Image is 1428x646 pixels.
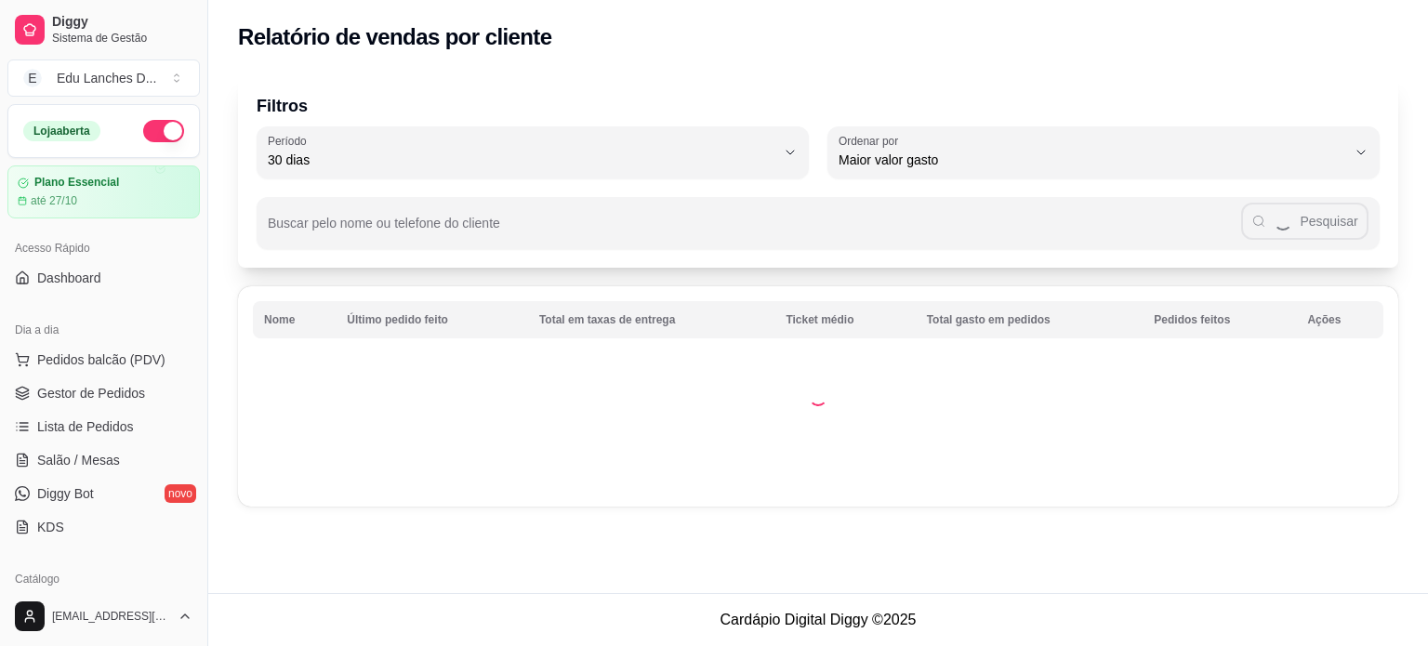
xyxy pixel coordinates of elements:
[37,484,94,503] span: Diggy Bot
[7,233,200,263] div: Acesso Rápido
[37,417,134,436] span: Lista de Pedidos
[7,345,200,375] button: Pedidos balcão (PDV)
[7,594,200,639] button: [EMAIL_ADDRESS][DOMAIN_NAME]
[839,133,905,149] label: Ordenar por
[23,69,42,87] span: E
[52,609,170,624] span: [EMAIL_ADDRESS][DOMAIN_NAME]
[7,412,200,442] a: Lista de Pedidos
[7,263,200,293] a: Dashboard
[7,378,200,408] a: Gestor de Pedidos
[7,315,200,345] div: Dia a dia
[52,14,192,31] span: Diggy
[7,512,200,542] a: KDS
[7,59,200,97] button: Select a team
[143,120,184,142] button: Alterar Status
[37,269,101,287] span: Dashboard
[23,121,100,141] div: Loja aberta
[57,69,156,87] div: Edu Lanches D ...
[839,151,1346,169] span: Maior valor gasto
[257,126,809,178] button: Período30 dias
[809,388,827,406] div: Loading
[7,564,200,594] div: Catálogo
[268,151,775,169] span: 30 dias
[34,176,119,190] article: Plano Essencial
[31,193,77,208] article: até 27/10
[257,93,1380,119] p: Filtros
[208,593,1428,646] footer: Cardápio Digital Diggy © 2025
[268,221,1241,240] input: Buscar pelo nome ou telefone do cliente
[238,22,552,52] h2: Relatório de vendas por cliente
[37,350,165,369] span: Pedidos balcão (PDV)
[37,518,64,536] span: KDS
[37,451,120,469] span: Salão / Mesas
[7,7,200,52] a: DiggySistema de Gestão
[268,133,312,149] label: Período
[827,126,1380,178] button: Ordenar porMaior valor gasto
[7,165,200,218] a: Plano Essencialaté 27/10
[7,445,200,475] a: Salão / Mesas
[52,31,192,46] span: Sistema de Gestão
[37,384,145,402] span: Gestor de Pedidos
[7,479,200,508] a: Diggy Botnovo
